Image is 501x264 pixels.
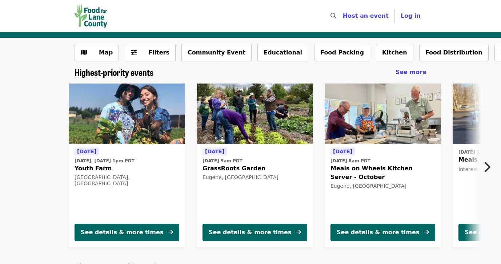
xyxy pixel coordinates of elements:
button: Food Distribution [419,44,489,61]
span: Highest-priority events [75,66,153,78]
a: See details for "Meals on Wheels Kitchen Server - October" [325,84,441,247]
button: Next item [477,157,501,177]
span: Interest Form [458,166,493,172]
span: See more [396,69,426,76]
span: [DATE] [77,149,96,154]
span: Map [99,49,113,56]
span: Log in [401,12,421,19]
button: Log in [395,9,426,23]
img: GrassRoots Garden organized by Food for Lane County [197,84,313,145]
button: See details & more times [75,224,179,241]
div: Eugene, [GEOGRAPHIC_DATA] [203,174,307,180]
i: map icon [81,49,87,56]
button: Show map view [75,44,119,61]
span: [DATE] [333,149,352,154]
i: arrow-right icon [296,229,301,236]
button: Kitchen [376,44,413,61]
i: chevron-right icon [483,160,490,174]
time: [DATE] 8am PDT [330,158,370,164]
div: [GEOGRAPHIC_DATA], [GEOGRAPHIC_DATA] [75,174,179,187]
a: See details for "Youth Farm" [69,84,185,247]
button: Educational [257,44,308,61]
time: [DATE] 12am PST [458,149,501,155]
span: GrassRoots Garden [203,164,307,173]
i: search icon [330,12,336,19]
i: sliders-h icon [131,49,137,56]
img: Youth Farm organized by Food for Lane County [69,84,185,145]
div: See details & more times [337,228,419,237]
span: Filters [148,49,169,56]
button: Community Event [181,44,252,61]
button: See details & more times [330,224,435,241]
div: See details & more times [209,228,291,237]
div: Highest-priority events [69,67,432,78]
button: Filters (0 selected) [125,44,176,61]
a: See more [396,68,426,77]
a: See details for "GrassRoots Garden" [197,84,313,247]
button: See details & more times [203,224,307,241]
img: Meals on Wheels Kitchen Server - October organized by Food for Lane County [325,84,441,145]
a: Highest-priority events [75,67,153,78]
i: arrow-right icon [424,229,429,236]
span: [DATE] [205,149,224,154]
time: [DATE] 9am PDT [203,158,243,164]
time: [DATE], [DATE] 1pm PDT [75,158,135,164]
i: arrow-right icon [168,229,173,236]
span: Youth Farm [75,164,179,173]
div: Eugene, [GEOGRAPHIC_DATA] [330,183,435,189]
input: Search [341,7,346,25]
a: Host an event [343,12,389,19]
button: Food Packing [314,44,370,61]
div: See details & more times [81,228,163,237]
img: Food for Lane County - Home [75,4,107,28]
span: Meals on Wheels Kitchen Server - October [330,164,435,182]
